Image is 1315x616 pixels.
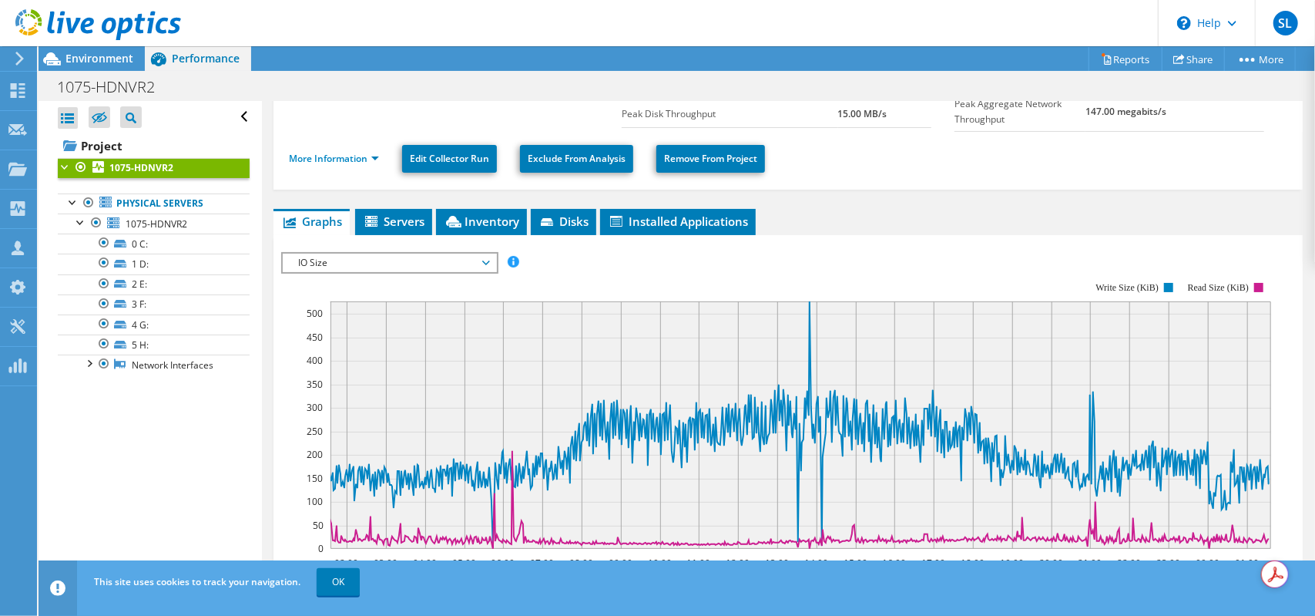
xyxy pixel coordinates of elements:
[58,315,250,335] a: 4 G:
[444,214,519,229] span: Inventory
[58,214,250,234] a: 1075-HDNVR2
[334,557,358,570] text: 02:00
[530,557,554,570] text: 07:00
[307,378,323,391] text: 350
[1095,282,1159,293] text: Write Size (KiB)
[1156,557,1180,570] text: 23:00
[374,557,398,570] text: 03:00
[50,79,179,96] h1: 1075-HDNVR2
[1177,16,1191,30] svg: \n
[313,519,324,532] text: 50
[58,158,250,178] a: 1075-HDNVR2
[281,214,342,229] span: Graphs
[686,557,710,570] text: 11:00
[882,557,906,570] text: 16:00
[65,51,133,66] span: Environment
[289,152,379,165] a: More Information
[94,575,300,588] span: This site uses cookies to track your navigation.
[413,557,437,570] text: 04:00
[1117,557,1141,570] text: 22:00
[317,568,360,596] a: OK
[520,145,633,173] a: Exclude From Analysis
[307,401,323,414] text: 300
[726,557,750,570] text: 12:00
[363,214,424,229] span: Servers
[961,557,985,570] text: 18:00
[307,448,323,461] text: 200
[109,161,173,174] b: 1075-HDNVR2
[804,557,828,570] text: 14:00
[318,542,324,555] text: 0
[765,557,789,570] text: 13:00
[307,354,323,367] text: 400
[58,335,250,355] a: 5 H:
[491,557,515,570] text: 06:00
[648,557,672,570] text: 10:00
[1085,105,1166,118] b: 147.00 megabits/s
[921,557,945,570] text: 17:00
[1235,557,1259,570] text: 01:00
[58,194,250,214] a: Physical Servers
[1078,557,1102,570] text: 21:00
[307,425,323,438] text: 250
[58,295,250,315] a: 3 F:
[58,133,250,158] a: Project
[1196,557,1219,570] text: 00:00
[622,106,838,122] label: Peak Disk Throughput
[172,51,240,66] span: Performance
[307,307,323,320] text: 500
[538,214,589,229] span: Disks
[58,254,250,274] a: 1 D:
[1224,47,1296,71] a: More
[1188,282,1249,293] text: Read Size (KiB)
[656,145,765,173] a: Remove From Project
[954,96,1085,127] label: Peak Aggregate Network Throughput
[307,472,323,485] text: 150
[402,145,497,173] a: Edit Collector Run
[608,214,748,229] span: Installed Applications
[1039,557,1063,570] text: 20:00
[58,234,250,254] a: 0 C:
[452,557,476,570] text: 05:00
[1273,11,1298,35] span: SL
[58,355,250,375] a: Network Interfaces
[838,107,887,120] b: 15.00 MB/s
[290,254,488,272] span: IO Size
[844,557,867,570] text: 15:00
[307,331,323,344] text: 450
[1162,47,1225,71] a: Share
[307,495,323,508] text: 100
[1000,557,1024,570] text: 19:00
[58,274,250,295] a: 2 E:
[609,557,632,570] text: 09:00
[569,557,593,570] text: 08:00
[1089,47,1162,71] a: Reports
[126,217,187,231] span: 1075-HDNVR2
